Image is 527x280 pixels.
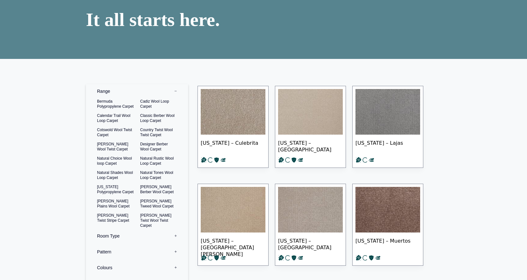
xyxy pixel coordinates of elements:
a: [US_STATE] – Culebrita [198,86,269,168]
label: Range [91,83,183,99]
span: [US_STATE] – [GEOGRAPHIC_DATA][PERSON_NAME] [201,232,265,255]
span: [US_STATE] – [GEOGRAPHIC_DATA] [278,232,343,255]
a: [US_STATE] – [GEOGRAPHIC_DATA] [275,184,346,266]
span: [US_STATE] – [GEOGRAPHIC_DATA] [278,135,343,157]
span: [US_STATE] – Lajas [355,135,420,157]
label: Colours [91,260,183,276]
h1: It all starts here. [86,10,260,29]
a: [US_STATE] – [GEOGRAPHIC_DATA] [275,86,346,168]
a: [US_STATE] – Lajas [352,86,423,168]
span: [US_STATE] – Muertos [355,232,420,255]
span: [US_STATE] – Culebrita [201,135,265,157]
a: [US_STATE] – Muertos [352,184,423,266]
label: Room Type [91,228,183,244]
a: [US_STATE] – [GEOGRAPHIC_DATA][PERSON_NAME] [198,184,269,266]
label: Pattern [91,244,183,260]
